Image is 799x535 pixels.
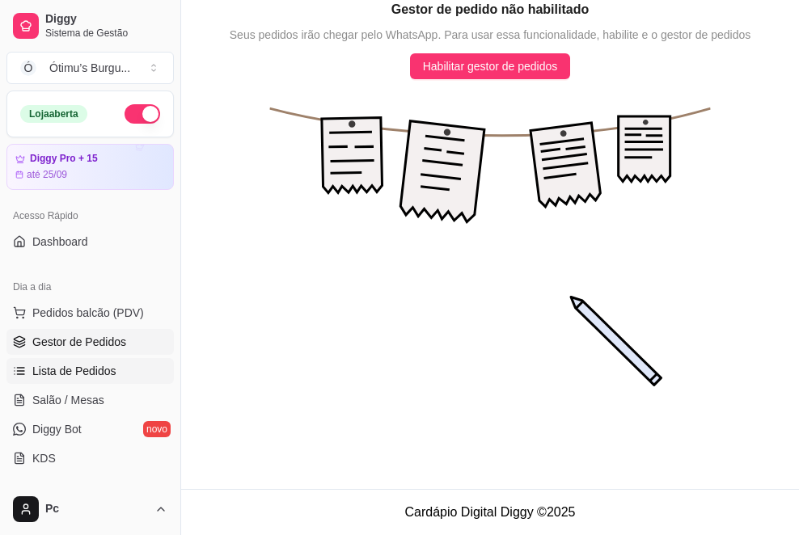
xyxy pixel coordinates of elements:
a: Salão / Mesas [6,387,174,413]
div: Loja aberta [20,105,87,123]
footer: Cardápio Digital Diggy © 2025 [181,489,799,535]
span: Lista de Pedidos [32,363,116,379]
span: Ó [20,60,36,76]
a: Dashboard [6,229,174,255]
a: Diggy Pro + 15até 25/09 [6,144,174,190]
a: KDS [6,445,174,471]
a: Lista de Pedidos [6,358,174,384]
span: Gestor de Pedidos [32,334,126,350]
button: Alterar Status [125,104,160,124]
span: Diggy Bot [32,421,82,437]
a: Gestor de Pedidos [6,329,174,355]
span: KDS [32,450,56,466]
div: Dia a dia [6,274,174,300]
div: animation [181,79,799,443]
span: Pedidos balcão (PDV) [32,305,144,321]
span: Seus pedidos irão chegar pelo WhatsApp. Para usar essa funcionalidade, habilite e o gestor de ped... [230,26,750,44]
a: Diggy Botnovo [6,416,174,442]
article: até 25/09 [27,168,67,181]
span: Dashboard [32,234,88,250]
button: Select a team [6,52,174,84]
button: Pc [6,490,174,529]
a: DiggySistema de Gestão [6,6,174,45]
article: Diggy Pro + 15 [30,153,98,165]
button: Habilitar gestor de pedidos [410,53,571,79]
button: Pedidos balcão (PDV) [6,300,174,326]
span: Pc [45,502,148,516]
span: Diggy [45,12,167,27]
div: Acesso Rápido [6,203,174,229]
span: Salão / Mesas [32,392,104,408]
div: Ótimu’s Burgu ... [49,60,130,76]
span: Habilitar gestor de pedidos [423,57,558,75]
span: Sistema de Gestão [45,27,167,40]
